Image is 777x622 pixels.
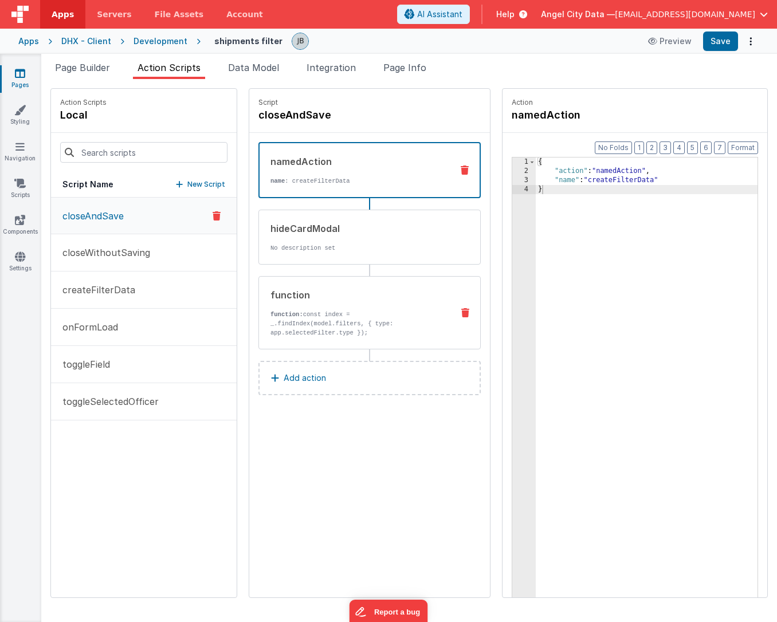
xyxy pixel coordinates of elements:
[51,271,237,309] button: createFilterData
[270,310,444,337] p: const index = _.findIndex(model.filters, { type: app.selectedFilter.type });
[284,371,326,385] p: Add action
[258,361,481,395] button: Add action
[292,33,308,49] img: 9990944320bbc1bcb8cfbc08cd9c0949
[512,167,536,176] div: 2
[62,179,113,190] h5: Script Name
[134,36,187,47] div: Development
[496,9,515,20] span: Help
[307,62,356,73] span: Integration
[512,185,536,194] div: 4
[138,62,201,73] span: Action Scripts
[700,141,712,154] button: 6
[646,141,657,154] button: 2
[270,176,443,186] p: : createFilterData
[56,395,159,408] p: toggleSelectedOfficer
[51,234,237,271] button: closeWithoutSaving
[541,9,768,20] button: Angel City Data — [EMAIL_ADDRESS][DOMAIN_NAME]
[187,179,225,190] p: New Script
[60,142,227,163] input: Search scripts
[512,176,536,185] div: 3
[417,9,462,20] span: AI Assistant
[512,107,684,123] h4: namedAction
[176,179,225,190] button: New Script
[18,36,39,47] div: Apps
[270,311,303,318] strong: function:
[270,178,285,184] strong: name
[258,107,430,123] h4: closeAndSave
[270,243,444,253] p: No description set
[270,155,443,168] div: namedAction
[660,141,671,154] button: 3
[397,5,470,24] button: AI Assistant
[258,98,481,107] p: Script
[703,32,738,51] button: Save
[51,198,237,234] button: closeAndSave
[615,9,755,20] span: [EMAIL_ADDRESS][DOMAIN_NAME]
[512,158,536,167] div: 1
[541,9,615,20] span: Angel City Data —
[228,62,279,73] span: Data Model
[728,141,758,154] button: Format
[97,9,131,20] span: Servers
[51,309,237,346] button: onFormLoad
[51,383,237,420] button: toggleSelectedOfficer
[60,98,107,107] p: Action Scripts
[51,346,237,383] button: toggleField
[714,141,725,154] button: 7
[595,141,632,154] button: No Folds
[52,9,74,20] span: Apps
[56,320,118,334] p: onFormLoad
[56,209,124,223] p: closeAndSave
[743,33,759,49] button: Options
[512,98,758,107] p: Action
[56,283,135,297] p: createFilterData
[641,32,698,50] button: Preview
[61,36,111,47] div: DHX - Client
[56,246,150,259] p: closeWithoutSaving
[383,62,426,73] span: Page Info
[634,141,644,154] button: 1
[214,37,282,45] h4: shipments filter
[56,357,110,371] p: toggleField
[687,141,698,154] button: 5
[270,288,444,302] div: function
[55,62,110,73] span: Page Builder
[673,141,685,154] button: 4
[270,222,444,235] div: hideCardModal
[155,9,204,20] span: File Assets
[60,107,107,123] h4: local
